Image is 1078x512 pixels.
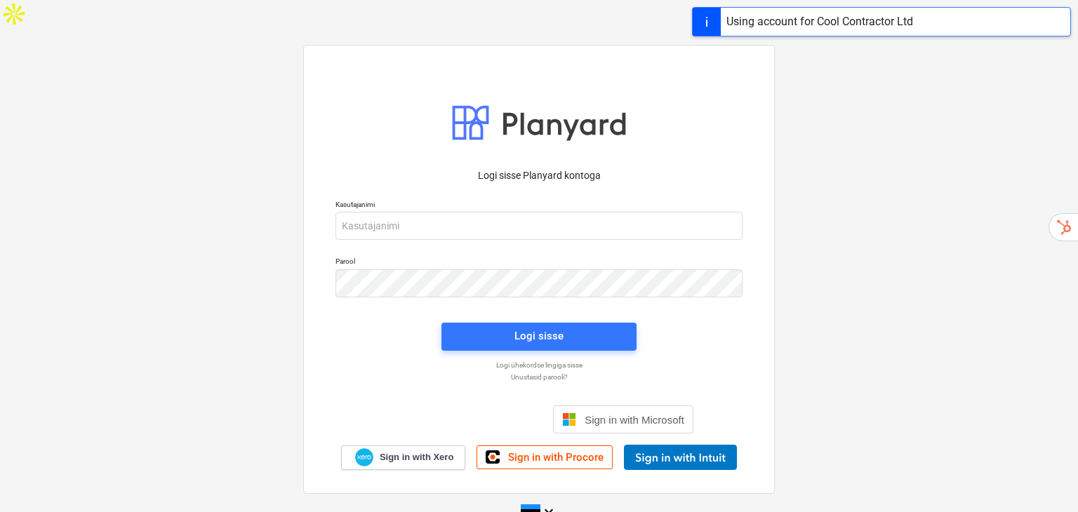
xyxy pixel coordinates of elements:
a: Sign in with Procore [477,445,613,469]
a: Unustasid parooli? [328,372,750,382]
div: Logi sisse [514,327,564,345]
img: Xero logo [355,448,373,467]
p: Logi sisse Planyard kontoga [335,168,743,183]
input: Kasutajanimi [335,212,743,240]
span: Sign in with Microsoft [585,414,684,426]
button: Logi sisse [441,323,637,351]
p: Parool [335,257,743,269]
span: Sign in with Xero [380,451,453,464]
div: Using account for Cool Contractor Ltd [726,13,913,30]
a: Sign in with Xero [341,445,466,470]
p: Kasutajanimi [335,200,743,212]
span: Sign in with Procore [508,451,604,464]
iframe: Sign in with Google Button [378,404,549,435]
img: Microsoft logo [562,412,576,426]
a: Logi ühekordse lingiga sisse [328,361,750,370]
